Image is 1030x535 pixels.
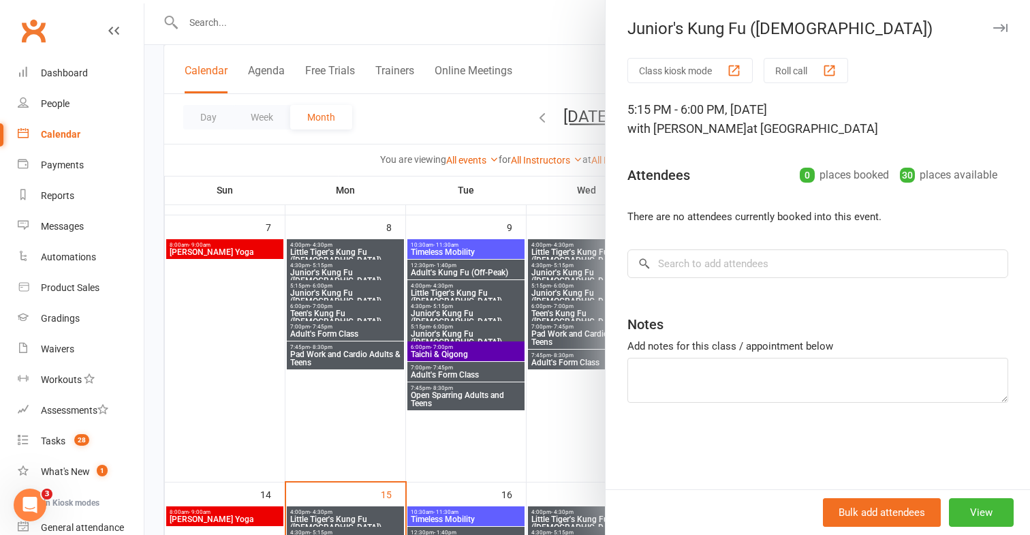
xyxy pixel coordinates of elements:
span: 1 [97,465,108,476]
span: with [PERSON_NAME] [627,121,747,136]
div: places booked [800,166,889,185]
div: Assessments [41,405,108,416]
div: Waivers [41,343,74,354]
button: View [949,498,1014,527]
li: There are no attendees currently booked into this event. [627,209,1008,225]
div: Automations [41,251,96,262]
div: Gradings [41,313,80,324]
div: 0 [800,168,815,183]
a: Workouts [18,365,144,395]
div: places available [900,166,997,185]
a: Messages [18,211,144,242]
a: Calendar [18,119,144,150]
div: General attendance [41,522,124,533]
a: Reports [18,181,144,211]
div: Dashboard [41,67,88,78]
div: Messages [41,221,84,232]
a: Gradings [18,303,144,334]
a: Assessments [18,395,144,426]
button: Bulk add attendees [823,498,941,527]
div: Product Sales [41,282,99,293]
div: Workouts [41,374,82,385]
div: 5:15 PM - 6:00 PM, [DATE] [627,100,1008,138]
a: Product Sales [18,273,144,303]
span: at [GEOGRAPHIC_DATA] [747,121,878,136]
a: People [18,89,144,119]
div: Junior's Kung Fu ([DEMOGRAPHIC_DATA]) [606,19,1030,38]
a: Dashboard [18,58,144,89]
div: Payments [41,159,84,170]
div: Add notes for this class / appointment below [627,338,1008,354]
div: 30 [900,168,915,183]
div: Tasks [41,435,65,446]
div: People [41,98,69,109]
a: What's New1 [18,457,144,487]
div: Calendar [41,129,80,140]
div: Reports [41,190,74,201]
button: Roll call [764,58,848,83]
a: Clubworx [16,14,50,48]
div: Attendees [627,166,690,185]
button: Class kiosk mode [627,58,753,83]
div: Notes [627,315,664,334]
a: Tasks 28 [18,426,144,457]
iframe: Intercom live chat [14,489,46,521]
span: 28 [74,434,89,446]
a: Automations [18,242,144,273]
input: Search to add attendees [627,249,1008,278]
span: 3 [42,489,52,500]
a: Waivers [18,334,144,365]
div: What's New [41,466,90,477]
a: Payments [18,150,144,181]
